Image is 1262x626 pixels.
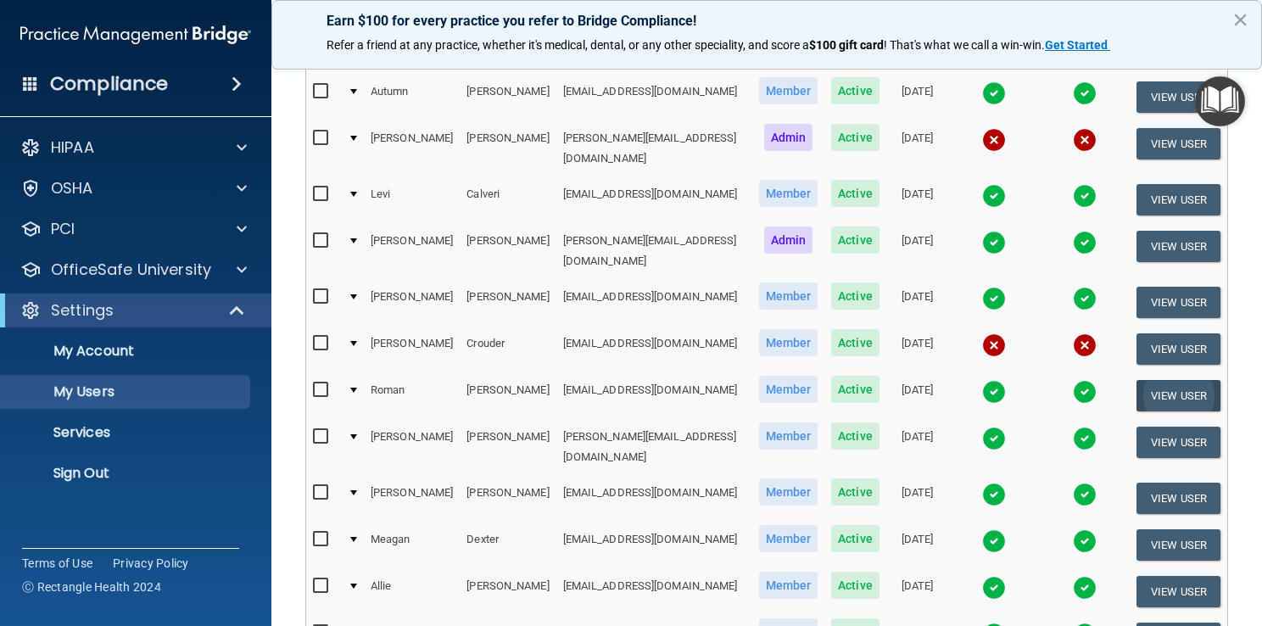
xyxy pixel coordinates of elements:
[982,184,1006,208] img: tick.e7d51cea.svg
[1136,81,1220,113] button: View User
[20,137,247,158] a: HIPAA
[22,555,92,572] a: Terms of Use
[831,77,879,104] span: Active
[460,475,556,522] td: [PERSON_NAME]
[556,120,752,176] td: [PERSON_NAME][EMAIL_ADDRESS][DOMAIN_NAME]
[1073,287,1097,310] img: tick.e7d51cea.svg
[460,223,556,279] td: [PERSON_NAME]
[556,223,752,279] td: [PERSON_NAME][EMAIL_ADDRESS][DOMAIN_NAME]
[1073,483,1097,506] img: tick.e7d51cea.svg
[884,38,1045,52] span: ! That's what we call a win-win.
[460,568,556,615] td: [PERSON_NAME]
[982,529,1006,553] img: tick.e7d51cea.svg
[20,300,246,321] a: Settings
[1073,81,1097,105] img: tick.e7d51cea.svg
[982,287,1006,310] img: tick.e7d51cea.svg
[460,522,556,568] td: Dexter
[886,176,948,223] td: [DATE]
[51,260,211,280] p: OfficeSafe University
[886,419,948,475] td: [DATE]
[831,376,879,403] span: Active
[982,483,1006,506] img: tick.e7d51cea.svg
[1073,231,1097,254] img: tick.e7d51cea.svg
[982,231,1006,254] img: tick.e7d51cea.svg
[556,372,752,419] td: [EMAIL_ADDRESS][DOMAIN_NAME]
[1136,184,1220,215] button: View User
[1073,333,1097,357] img: cross.ca9f0e7f.svg
[886,568,948,615] td: [DATE]
[1136,333,1220,365] button: View User
[460,419,556,475] td: [PERSON_NAME]
[51,137,94,158] p: HIPAA
[1073,576,1097,600] img: tick.e7d51cea.svg
[364,120,460,176] td: [PERSON_NAME]
[556,176,752,223] td: [EMAIL_ADDRESS][DOMAIN_NAME]
[1136,483,1220,514] button: View User
[759,282,818,310] span: Member
[460,176,556,223] td: Calveri
[11,343,243,360] p: My Account
[759,77,818,104] span: Member
[1136,128,1220,159] button: View User
[460,279,556,326] td: [PERSON_NAME]
[982,380,1006,404] img: tick.e7d51cea.svg
[831,282,879,310] span: Active
[460,74,556,120] td: [PERSON_NAME]
[831,525,879,552] span: Active
[886,120,948,176] td: [DATE]
[556,74,752,120] td: [EMAIL_ADDRESS][DOMAIN_NAME]
[364,419,460,475] td: [PERSON_NAME]
[460,120,556,176] td: [PERSON_NAME]
[1073,128,1097,152] img: cross.ca9f0e7f.svg
[1073,184,1097,208] img: tick.e7d51cea.svg
[759,376,818,403] span: Member
[1073,380,1097,404] img: tick.e7d51cea.svg
[364,326,460,372] td: [PERSON_NAME]
[1136,576,1220,607] button: View User
[886,74,948,120] td: [DATE]
[22,578,161,595] span: Ⓒ Rectangle Health 2024
[1136,287,1220,318] button: View User
[1136,427,1220,458] button: View User
[886,522,948,568] td: [DATE]
[460,372,556,419] td: [PERSON_NAME]
[11,383,243,400] p: My Users
[831,226,879,254] span: Active
[982,427,1006,450] img: tick.e7d51cea.svg
[1073,427,1097,450] img: tick.e7d51cea.svg
[886,223,948,279] td: [DATE]
[982,81,1006,105] img: tick.e7d51cea.svg
[327,13,1207,29] p: Earn $100 for every practice you refer to Bridge Compliance!
[51,178,93,198] p: OSHA
[364,568,460,615] td: Allie
[11,424,243,441] p: Services
[113,555,189,572] a: Privacy Policy
[1045,38,1110,52] a: Get Started
[364,74,460,120] td: Autumn
[364,372,460,419] td: Roman
[759,478,818,506] span: Member
[831,329,879,356] span: Active
[831,180,879,207] span: Active
[982,333,1006,357] img: cross.ca9f0e7f.svg
[886,372,948,419] td: [DATE]
[1195,76,1245,126] button: Open Resource Center
[886,475,948,522] td: [DATE]
[20,178,247,198] a: OSHA
[1232,6,1248,33] button: Close
[460,326,556,372] td: Crouder
[982,576,1006,600] img: tick.e7d51cea.svg
[759,180,818,207] span: Member
[364,279,460,326] td: [PERSON_NAME]
[51,300,114,321] p: Settings
[831,478,879,506] span: Active
[764,226,813,254] span: Admin
[327,38,809,52] span: Refer a friend at any practice, whether it's medical, dental, or any other speciality, and score a
[759,572,818,599] span: Member
[20,219,247,239] a: PCI
[831,572,879,599] span: Active
[886,279,948,326] td: [DATE]
[556,326,752,372] td: [EMAIL_ADDRESS][DOMAIN_NAME]
[831,124,879,151] span: Active
[556,522,752,568] td: [EMAIL_ADDRESS][DOMAIN_NAME]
